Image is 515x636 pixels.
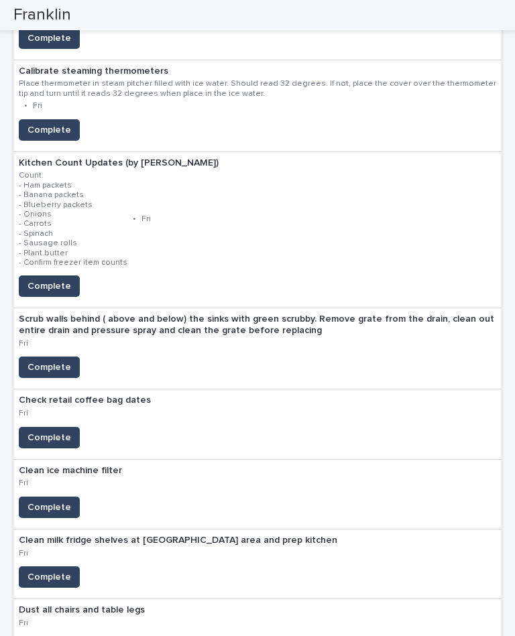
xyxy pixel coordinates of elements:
[19,275,80,297] button: Complete
[13,5,71,25] h2: Franklin
[24,101,27,111] p: •
[19,314,496,336] p: Scrub walls behind ( above and below) the sinks with green scrubby. Remove grate from the drain, ...
[33,101,42,111] p: Fri
[19,157,351,169] p: Kitchen Count Updates (by [PERSON_NAME])
[19,497,80,518] button: Complete
[27,279,71,293] span: Complete
[13,308,502,389] a: Scrub walls behind ( above and below) the sinks with green scrubby. Remove grate from the drain, ...
[19,605,154,616] p: Dust all chairs and table legs
[19,27,80,49] button: Complete
[19,119,80,141] button: Complete
[19,427,80,448] button: Complete
[13,152,502,309] a: Kitchen Count Updates (by [PERSON_NAME])Count: - Ham packets - Banana packets - Blueberry packets...
[19,549,28,558] p: Fri
[27,31,71,45] span: Complete
[133,214,136,224] p: •
[13,529,502,599] a: Clean milk fridge shelves at [GEOGRAPHIC_DATA] area and prep kitchenFriComplete
[19,339,28,348] p: Fri
[19,395,160,406] p: Check retail coffee bag dates
[19,619,28,628] p: Fri
[19,465,131,476] p: Clean ice machine filter
[27,361,71,374] span: Complete
[27,431,71,444] span: Complete
[27,123,71,137] span: Complete
[13,60,502,152] a: Calibrate steaming thermometersPlace thermometer in steam pitcher filled with ice water. Should r...
[13,460,502,529] a: Clean ice machine filterFriComplete
[19,479,28,488] p: Fri
[19,357,80,378] button: Complete
[13,389,502,459] a: Check retail coffee bag datesFriComplete
[19,566,80,588] button: Complete
[19,535,347,546] p: Clean milk fridge shelves at [GEOGRAPHIC_DATA] area and prep kitchen
[19,409,28,418] p: Fri
[19,171,127,267] p: Count: - Ham packets - Banana packets - Blueberry packets - Onions - Carrots - Spinach - Sausage ...
[141,214,151,224] p: Fri
[19,79,496,99] p: Place thermometer in steam pitcher filled with ice water. Should read 32 degrees. If not, place t...
[27,501,71,514] span: Complete
[27,570,71,584] span: Complete
[19,66,496,77] p: Calibrate steaming thermometers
